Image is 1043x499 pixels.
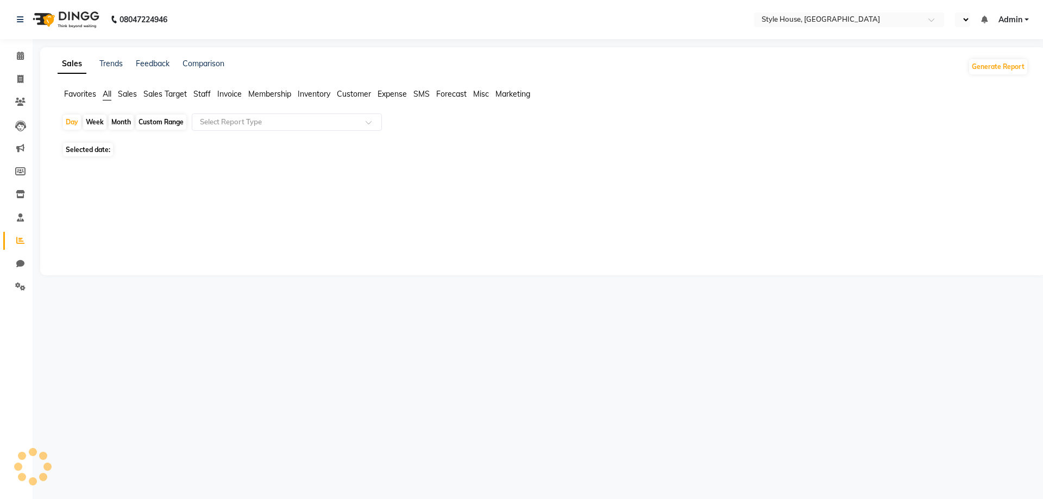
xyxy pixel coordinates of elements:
[495,89,530,99] span: Marketing
[436,89,467,99] span: Forecast
[217,89,242,99] span: Invoice
[58,54,86,74] a: Sales
[183,59,224,68] a: Comparison
[473,89,489,99] span: Misc
[998,14,1022,26] span: Admin
[63,143,113,156] span: Selected date:
[337,89,371,99] span: Customer
[109,115,134,130] div: Month
[413,89,430,99] span: SMS
[969,59,1027,74] button: Generate Report
[118,89,137,99] span: Sales
[378,89,407,99] span: Expense
[103,89,111,99] span: All
[28,4,102,35] img: logo
[143,89,187,99] span: Sales Target
[120,4,167,35] b: 08047224946
[83,115,106,130] div: Week
[64,89,96,99] span: Favorites
[136,59,169,68] a: Feedback
[99,59,123,68] a: Trends
[63,115,81,130] div: Day
[193,89,211,99] span: Staff
[298,89,330,99] span: Inventory
[248,89,291,99] span: Membership
[136,115,186,130] div: Custom Range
